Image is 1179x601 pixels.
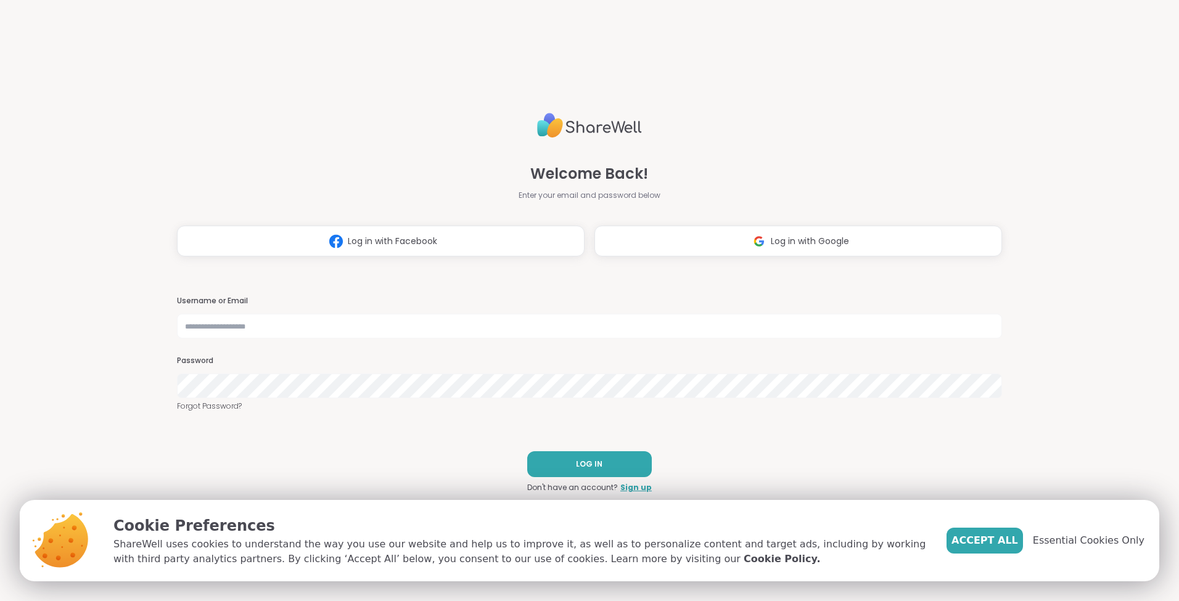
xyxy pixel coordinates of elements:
[576,459,602,470] span: LOG IN
[348,235,437,248] span: Log in with Facebook
[113,537,927,566] p: ShareWell uses cookies to understand the way you use our website and help us to improve it, as we...
[620,482,652,493] a: Sign up
[951,533,1018,548] span: Accept All
[744,552,820,566] a: Cookie Policy.
[177,356,1002,366] h3: Password
[527,482,618,493] span: Don't have an account?
[947,528,1023,554] button: Accept All
[324,230,348,253] img: ShareWell Logomark
[177,401,1002,412] a: Forgot Password?
[771,235,849,248] span: Log in with Google
[113,515,927,537] p: Cookie Preferences
[594,226,1002,256] button: Log in with Google
[177,226,585,256] button: Log in with Facebook
[537,108,642,143] img: ShareWell Logo
[527,451,652,477] button: LOG IN
[177,296,1002,306] h3: Username or Email
[519,190,660,201] span: Enter your email and password below
[1033,533,1144,548] span: Essential Cookies Only
[530,163,648,185] span: Welcome Back!
[747,230,771,253] img: ShareWell Logomark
